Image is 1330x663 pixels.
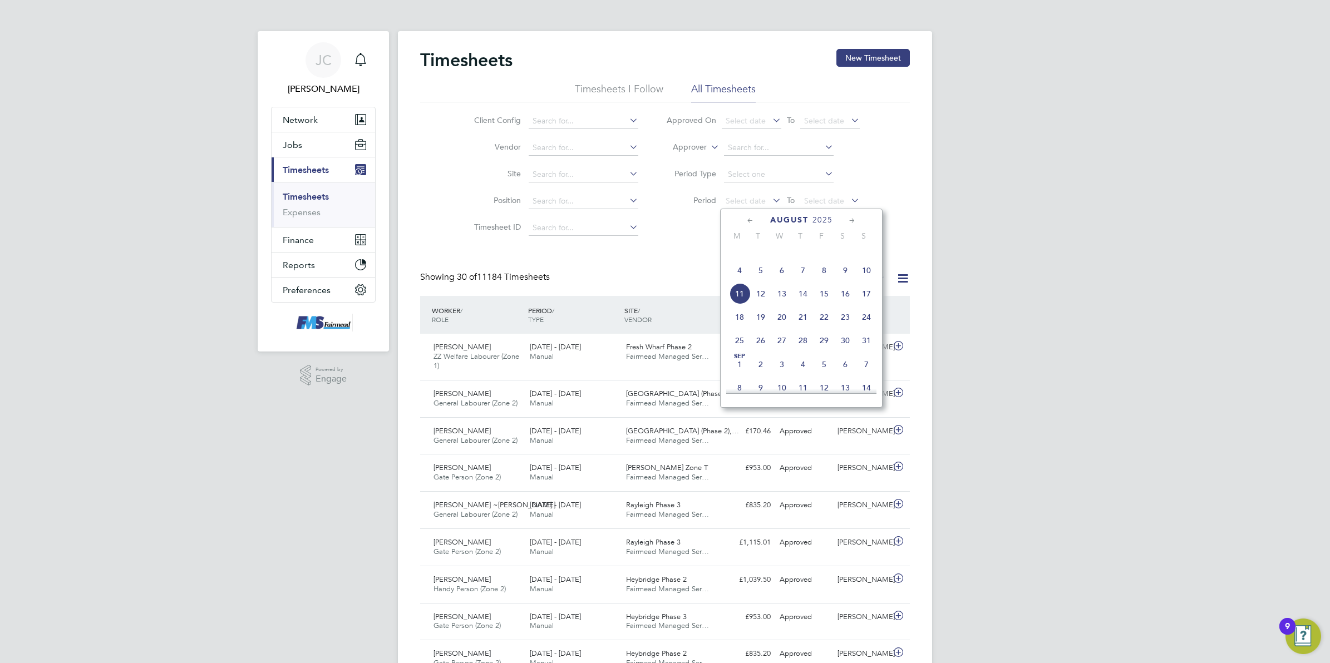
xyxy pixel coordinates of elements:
[856,377,877,398] span: 14
[434,584,506,593] span: Handy Person (Zone 2)
[691,82,756,102] li: All Timesheets
[729,330,750,351] span: 25
[283,207,321,217] a: Expenses
[530,398,554,408] span: Manual
[775,571,833,589] div: Approved
[471,169,521,179] label: Site
[272,278,375,302] button: Preferences
[530,612,581,621] span: [DATE] - [DATE]
[283,260,315,270] span: Reports
[726,231,747,241] span: M
[814,306,835,328] span: 22
[804,196,844,206] span: Select date
[529,194,638,209] input: Search for...
[853,231,874,241] span: S
[316,374,347,384] span: Engage
[666,195,716,205] label: Period
[530,621,554,630] span: Manual
[525,300,622,329] div: PERIOD
[434,426,491,436] span: [PERSON_NAME]
[717,571,775,589] div: £1,039.50
[750,283,771,304] span: 12
[434,436,518,445] span: General Labourer (Zone 2)
[856,330,877,351] span: 31
[530,547,554,556] span: Manual
[726,196,766,206] span: Select date
[1285,619,1321,654] button: Open Resource Center, 9 new notifications
[626,389,739,398] span: [GEOGRAPHIC_DATA] (Phase 2),…
[747,231,769,241] span: T
[622,300,718,329] div: SITE
[283,165,329,175] span: Timesheets
[833,608,891,626] div: [PERSON_NAME]
[666,115,716,125] label: Approved On
[717,533,775,552] div: £1,115.01
[460,306,462,315] span: /
[717,385,775,403] div: £681.84
[835,283,856,304] span: 16
[775,608,833,626] div: Approved
[626,500,681,509] span: Rayleigh Phase 3
[626,436,709,445] span: Fairmead Managed Ser…
[530,649,581,658] span: [DATE] - [DATE]
[856,354,877,375] span: 7
[530,472,554,482] span: Manual
[457,271,477,283] span: 30 of
[724,167,834,182] input: Select one
[790,231,811,241] span: T
[833,422,891,441] div: [PERSON_NAME]
[771,330,792,351] span: 27
[471,195,521,205] label: Position
[626,472,709,482] span: Fairmead Managed Ser…
[530,389,581,398] span: [DATE] - [DATE]
[750,377,771,398] span: 9
[434,537,491,547] span: [PERSON_NAME]
[530,575,581,584] span: [DATE] - [DATE]
[434,500,555,509] span: [PERSON_NAME] ~[PERSON_NAME]
[434,398,518,408] span: General Labourer (Zone 2)
[529,113,638,129] input: Search for...
[529,140,638,156] input: Search for...
[626,584,709,593] span: Fairmead Managed Ser…
[729,260,750,281] span: 4
[575,82,663,102] li: Timesheets I Follow
[833,645,891,663] div: [PERSON_NAME]
[814,354,835,375] span: 5
[429,300,525,329] div: WORKER
[434,575,491,584] span: [PERSON_NAME]
[530,500,581,509] span: [DATE] - [DATE]
[856,260,877,281] span: 10
[814,330,835,351] span: 29
[856,283,877,304] span: 17
[471,142,521,152] label: Vendor
[835,306,856,328] span: 23
[283,285,331,295] span: Preferences
[729,283,750,304] span: 11
[856,306,877,328] span: 24
[771,377,792,398] span: 10
[729,354,750,359] span: Sep
[814,377,835,398] span: 12
[434,509,518,519] span: General Labourer (Zone 2)
[300,365,347,386] a: Powered byEngage
[626,575,687,584] span: Heybridge Phase 2
[530,426,581,436] span: [DATE] - [DATE]
[775,422,833,441] div: Approved
[833,533,891,552] div: [PERSON_NAME]
[833,496,891,514] div: [PERSON_NAME]
[717,459,775,477] div: £953.00
[792,260,814,281] span: 7
[814,260,835,281] span: 8
[283,115,318,125] span: Network
[814,283,835,304] span: 15
[792,377,814,398] span: 11
[811,231,832,241] span: F
[626,649,687,658] span: Heybridge Phase 2
[316,365,347,374] span: Powered by
[729,354,750,375] span: 1
[771,283,792,304] span: 13
[272,157,375,182] button: Timesheets
[666,169,716,179] label: Period Type
[770,215,809,225] span: August
[626,426,739,436] span: [GEOGRAPHIC_DATA] (Phase 2),…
